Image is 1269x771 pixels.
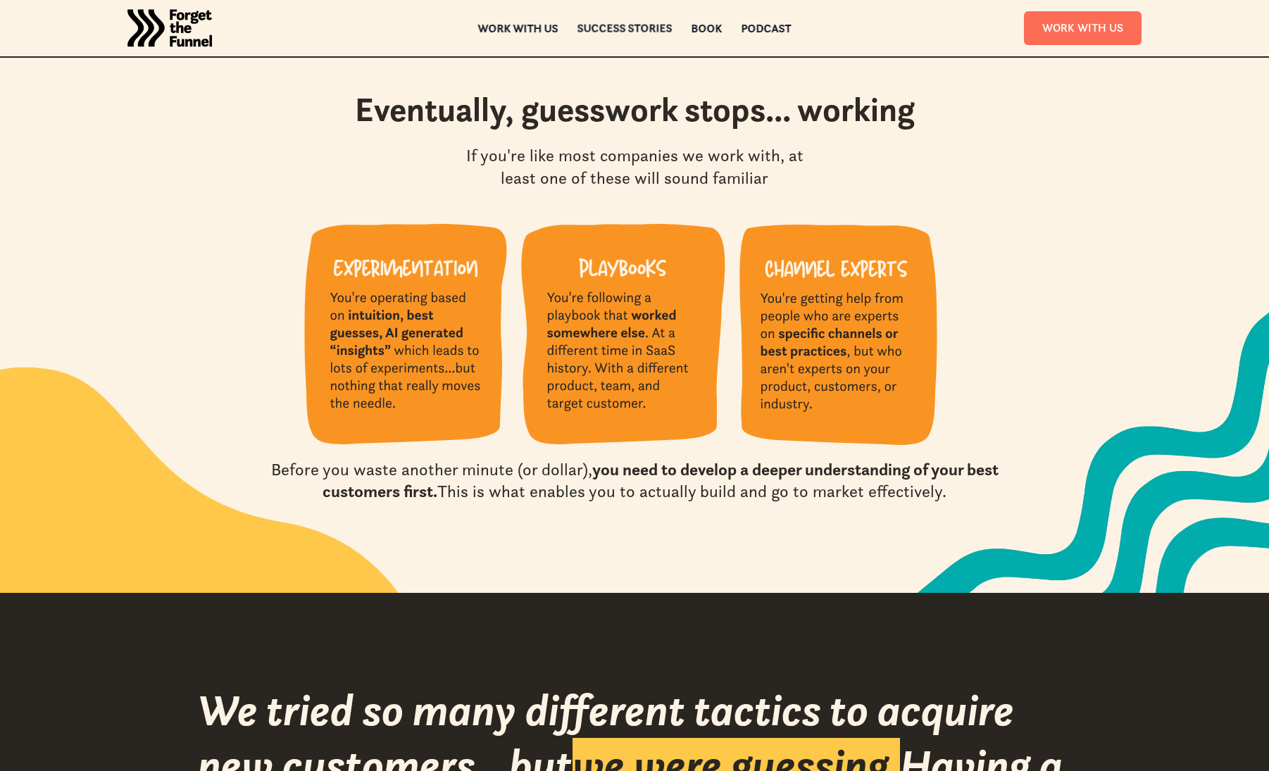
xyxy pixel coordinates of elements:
a: Podcast [742,23,792,33]
h2: Eventually, guesswork stops... working [355,89,915,130]
div: Before you waste another minute (or dollar), This is what enables you to actually build and go to... [235,459,1034,503]
div: If you're like most companies we work with, at least one of these will sound familiar [433,144,836,190]
a: Work With Us [1024,11,1142,44]
a: Work with us [478,23,558,33]
strong: you need to develop a deeper understanding of your best customers first. [323,459,999,502]
a: Book [692,23,723,33]
a: Success Stories [577,23,673,33]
